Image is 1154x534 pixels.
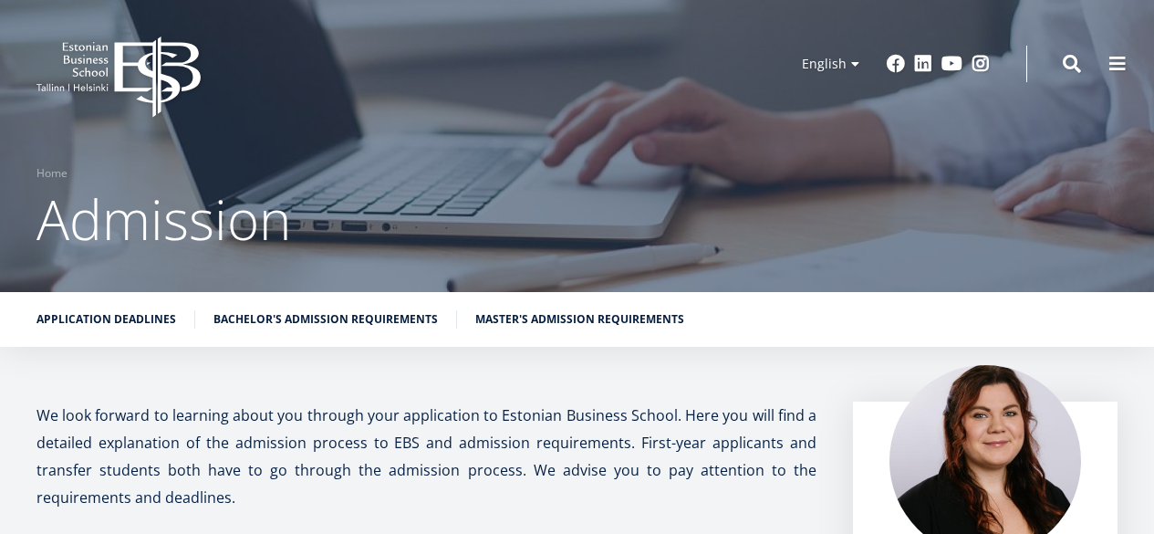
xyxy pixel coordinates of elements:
a: Bachelor's admission requirements [213,310,438,329]
a: Instagram [972,55,990,73]
a: Master's admission requirements [475,310,684,329]
a: Application deadlines [36,310,176,329]
a: Linkedin [914,55,932,73]
span: Admission [36,182,291,257]
a: Youtube [941,55,962,73]
a: Facebook [887,55,905,73]
a: Home [36,164,68,183]
p: We look forward to learning about you through your application to Estonian Business School. Here ... [36,402,816,511]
